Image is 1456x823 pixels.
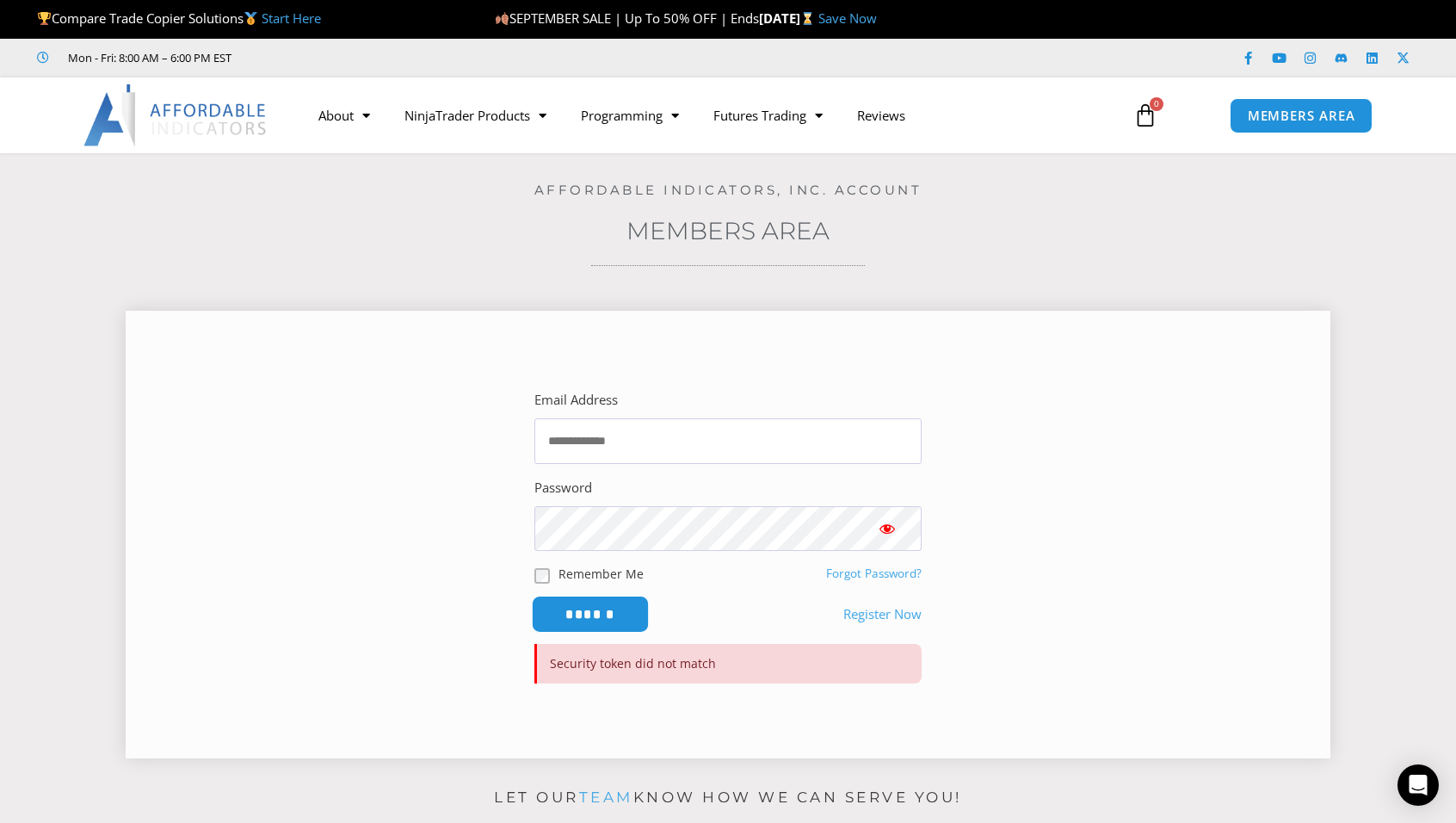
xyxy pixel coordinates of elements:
[37,9,321,27] span: Compare Trade Copier Solutions
[496,12,509,25] img: 🍂
[1107,90,1183,140] a: 0
[1150,97,1163,111] span: 0
[262,9,321,27] a: Start Here
[564,96,696,135] a: Programming
[256,49,514,66] iframe: Customer reviews powered by Trustpilot
[826,566,922,581] a: Forgot Password?
[534,182,922,198] a: Affordable Indicators, Inc. Account
[1397,764,1439,806] div: Open Intercom Messenger
[626,216,830,245] a: Members Area
[579,789,633,806] a: team
[126,784,1330,812] p: Let our know how we can serve you!
[38,12,51,25] img: 🏆
[801,12,814,25] img: ⌛
[840,96,922,135] a: Reviews
[534,644,922,684] p: Security token did not match
[818,9,877,27] a: Save Now
[558,565,644,583] label: Remember Me
[759,9,818,27] strong: [DATE]
[853,506,922,551] button: Show password
[843,603,922,627] a: Register Now
[495,9,759,27] span: SEPTEMBER SALE | Up To 50% OFF | Ends
[534,388,618,412] label: Email Address
[534,476,592,500] label: Password
[301,96,387,135] a: About
[1230,98,1373,133] a: MEMBERS AREA
[387,96,564,135] a: NinjaTrader Products
[64,47,231,68] span: Mon - Fri: 8:00 AM – 6:00 PM EST
[83,84,268,146] img: LogoAI | Affordable Indicators – NinjaTrader
[301,96,1114,135] nav: Menu
[1248,109,1355,122] span: MEMBERS AREA
[244,12,257,25] img: 🥇
[696,96,840,135] a: Futures Trading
